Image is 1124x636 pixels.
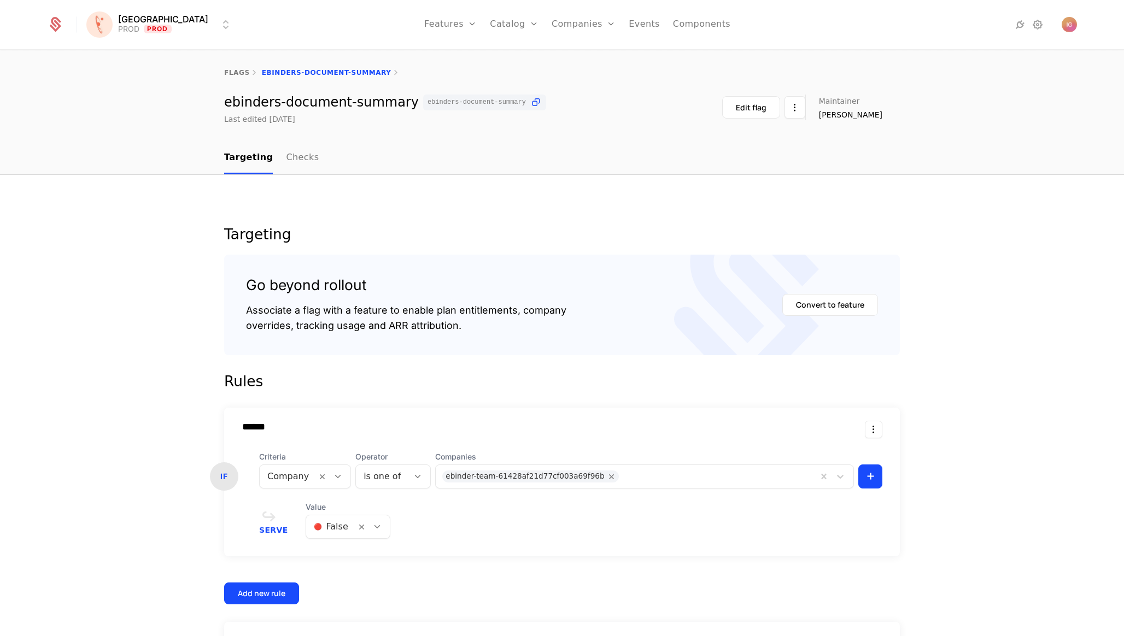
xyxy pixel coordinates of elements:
button: Convert to feature [782,294,878,316]
div: ebinders-document-summary [224,95,546,110]
div: PROD [118,23,139,34]
span: Criteria [259,451,351,462]
span: [PERSON_NAME] [819,109,882,120]
nav: Main [224,142,900,174]
button: Select action [865,421,882,438]
a: Settings [1031,18,1044,31]
span: Prod [144,25,172,33]
button: + [858,464,882,488]
div: Targeting [224,227,900,242]
img: Florence [86,11,113,38]
span: Maintainer [819,97,860,105]
span: Companies [435,451,854,462]
div: Last edited [DATE] [224,114,295,125]
div: ebinder-team-61428af21d77cf003a69f96b [446,470,604,482]
div: Remove ebinder-team-61428af21d77cf003a69f96b [605,470,619,482]
span: Value [306,502,390,513]
a: Integrations [1014,18,1027,31]
a: Targeting [224,142,273,174]
div: Add new rule [238,588,285,599]
span: Operator [355,451,431,462]
span: Serve [259,526,288,534]
button: Edit flag [722,96,780,119]
div: Associate a flag with a feature to enable plan entitlements, company overrides, tracking usage an... [246,303,566,333]
a: Checks [286,142,319,174]
button: Select action [785,96,805,119]
button: Select environment [90,13,232,37]
div: Edit flag [736,102,766,113]
span: [GEOGRAPHIC_DATA] [118,15,208,23]
img: Igor Grebenarovic [1062,17,1077,32]
a: flags [224,69,250,76]
ul: Choose Sub Page [224,142,319,174]
div: Go beyond rollout [246,276,566,294]
div: IF [210,462,238,491]
button: Open user button [1062,17,1077,32]
div: Rules [224,373,900,390]
span: ebinders-document-summary [428,99,526,105]
button: Add new rule [224,582,299,604]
